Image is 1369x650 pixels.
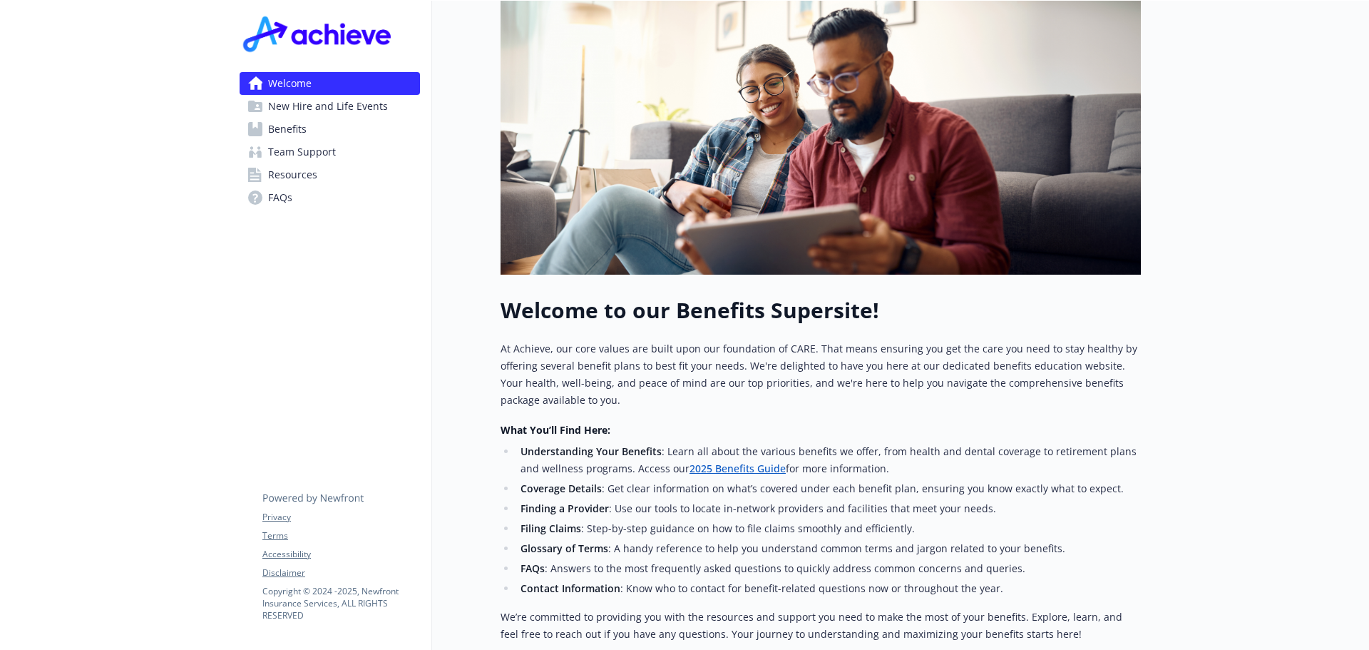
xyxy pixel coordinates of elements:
[689,462,786,475] a: 2025 Benefits Guide
[516,480,1141,497] li: : Get clear information on what’s covered under each benefit plan, ensuring you know exactly what...
[516,580,1141,597] li: : Know who to contact for benefit-related questions now or throughout the year.
[501,423,610,437] strong: What You’ll Find Here:
[521,502,609,515] strong: Finding a Provider
[516,520,1141,537] li: : Step-by-step guidance on how to file claims smoothly and efficiently.
[516,443,1141,477] li: : Learn all about the various benefits we offer, from health and dental coverage to retirement pl...
[268,141,336,163] span: Team Support
[521,542,608,555] strong: Glossary of Terms
[521,582,620,595] strong: Contact Information
[521,482,602,495] strong: Coverage Details
[521,445,662,458] strong: Understanding Your Benefits
[268,186,292,209] span: FAQs
[516,540,1141,557] li: : A handy reference to help you understand common terms and jargon related to your benefits.
[240,141,420,163] a: Team Support
[262,567,419,579] a: Disclaimer
[240,163,420,186] a: Resources
[516,560,1141,577] li: : Answers to the most frequently asked questions to quickly address common concerns and queries.
[240,95,420,118] a: New Hire and Life Events
[516,500,1141,517] li: : Use our tools to locate in-network providers and facilities that meet your needs.
[268,95,388,118] span: New Hire and Life Events
[240,118,420,141] a: Benefits
[262,585,419,621] p: Copyright © 2024 - 2025 , Newfront Insurance Services, ALL RIGHTS RESERVED
[268,72,312,95] span: Welcome
[262,511,419,524] a: Privacy
[521,562,545,575] strong: FAQs
[240,186,420,209] a: FAQs
[501,298,1141,323] h1: Welcome to our Benefits Supersite!
[501,609,1141,643] p: We’re committed to providing you with the resources and support you need to make the most of your...
[268,118,307,141] span: Benefits
[240,72,420,95] a: Welcome
[262,548,419,561] a: Accessibility
[501,340,1141,409] p: At Achieve, our core values are built upon our foundation of CARE. That means ensuring you get th...
[262,529,419,542] a: Terms
[268,163,317,186] span: Resources
[521,522,581,535] strong: Filing Claims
